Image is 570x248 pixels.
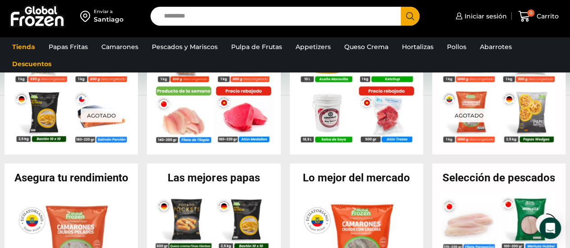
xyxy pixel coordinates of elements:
span: Carrito [534,12,559,21]
a: 0 Carrito [516,6,561,27]
a: Abarrotes [475,38,516,55]
a: Iniciar sesión [453,7,507,25]
a: Pescados y Mariscos [147,38,222,55]
a: Pulpa de Frutas [227,38,287,55]
a: Appetizers [291,38,335,55]
div: Santiago [94,15,123,24]
p: Agotado [81,108,122,122]
a: Tienda [8,38,40,55]
span: 0 [527,9,534,17]
h2: Lo mejor del mercado [290,172,423,183]
a: Camarones [97,38,143,55]
div: Open Intercom Messenger [539,217,561,239]
a: Descuentos [8,55,56,72]
button: Search button [401,7,420,26]
h2: Las mejores papas [147,172,280,183]
span: Iniciar sesión [462,12,507,21]
img: address-field-icon.svg [80,9,94,24]
a: Papas Fritas [44,38,92,55]
h2: Selección de pescados [432,172,565,183]
a: Pollos [442,38,471,55]
a: Queso Crema [340,38,393,55]
a: Hortalizas [397,38,438,55]
h2: Asegura tu rendimiento [5,172,138,183]
div: Enviar a [94,9,123,15]
p: Agotado [448,108,489,122]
